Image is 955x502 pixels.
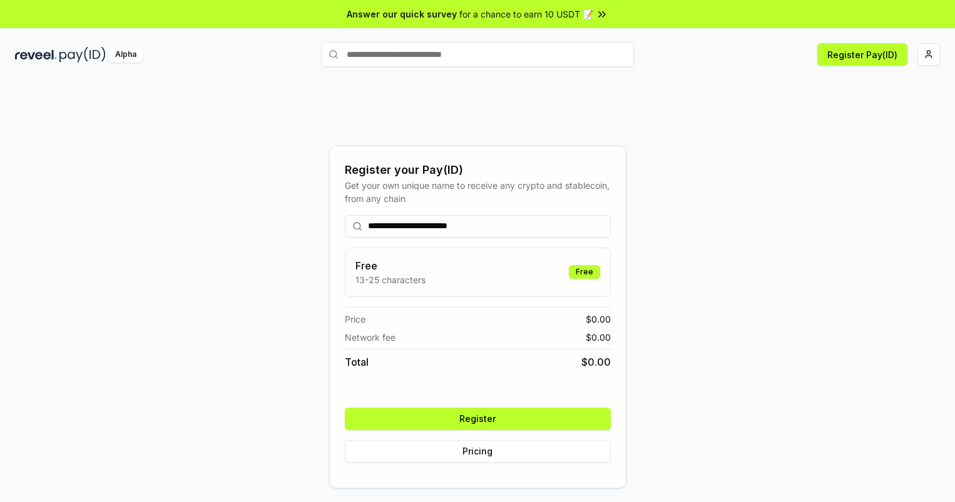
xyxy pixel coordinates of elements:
[586,331,611,344] span: $ 0.00
[345,313,365,326] span: Price
[817,43,907,66] button: Register Pay(ID)
[108,47,143,63] div: Alpha
[581,354,611,369] span: $ 0.00
[347,8,457,21] span: Answer our quick survey
[355,258,426,273] h3: Free
[15,47,57,63] img: reveel_dark
[59,47,106,63] img: pay_id
[569,265,600,279] div: Free
[345,179,611,205] div: Get your own unique name to receive any crypto and stablecoin, from any chain
[345,440,611,463] button: Pricing
[345,408,611,430] button: Register
[586,313,611,326] span: $ 0.00
[345,331,396,344] span: Network fee
[355,273,426,286] p: 13-25 characters
[345,354,369,369] span: Total
[459,8,593,21] span: for a chance to earn 10 USDT 📝
[345,161,611,179] div: Register your Pay(ID)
